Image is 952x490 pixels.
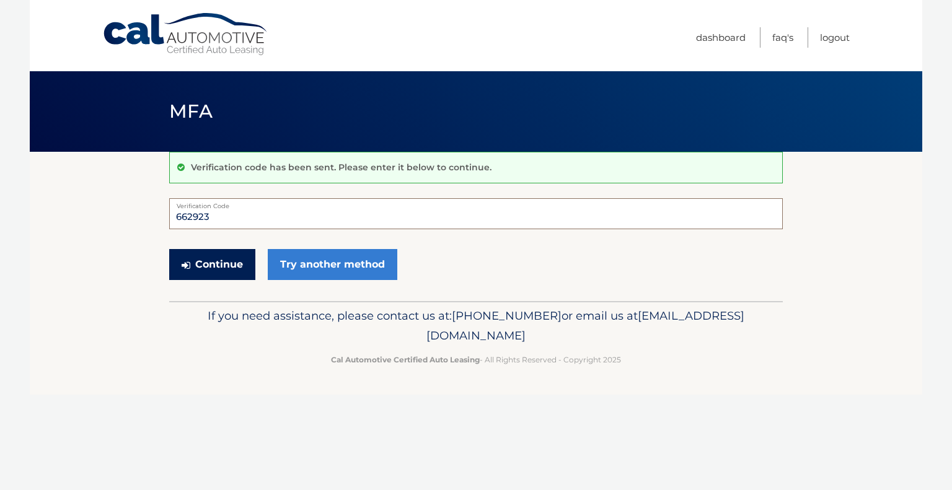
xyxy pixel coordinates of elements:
p: If you need assistance, please contact us at: or email us at [177,306,775,346]
span: [PHONE_NUMBER] [452,308,562,323]
p: Verification code has been sent. Please enter it below to continue. [191,162,491,173]
span: MFA [169,100,213,123]
p: - All Rights Reserved - Copyright 2025 [177,353,775,366]
a: Cal Automotive [102,12,270,56]
a: Try another method [268,249,397,280]
a: FAQ's [772,27,793,48]
label: Verification Code [169,198,783,208]
a: Dashboard [696,27,746,48]
a: Logout [820,27,850,48]
button: Continue [169,249,255,280]
span: [EMAIL_ADDRESS][DOMAIN_NAME] [426,308,744,343]
input: Verification Code [169,198,783,229]
strong: Cal Automotive Certified Auto Leasing [331,355,480,364]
